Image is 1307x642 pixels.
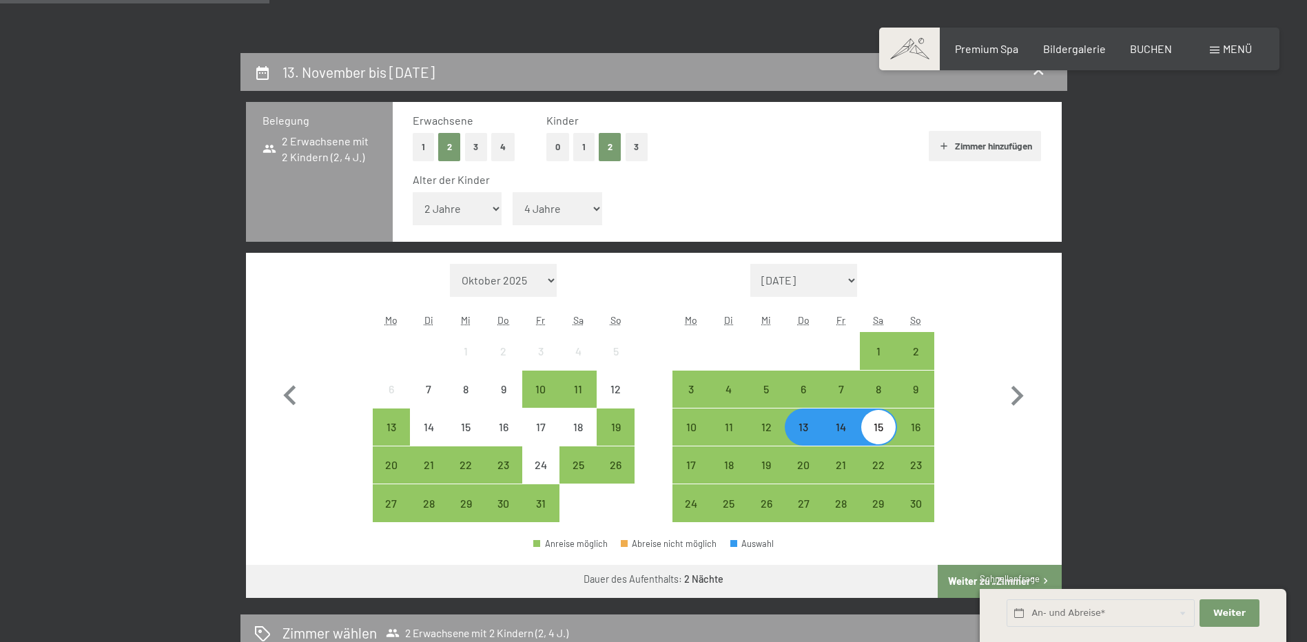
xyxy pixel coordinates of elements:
[672,446,710,484] div: Anreise möglich
[938,565,1061,598] button: Weiter zu „Zimmer“
[485,446,522,484] div: Anreise möglich
[748,484,785,521] div: Wed Nov 26 2025
[559,332,597,369] div: Anreise nicht möglich
[822,484,859,521] div: Fri Nov 28 2025
[822,371,859,408] div: Fri Nov 07 2025
[449,422,483,456] div: 15
[485,446,522,484] div: Thu Oct 23 2025
[897,371,934,408] div: Anreise möglich
[860,446,897,484] div: Sat Nov 22 2025
[1130,42,1172,55] a: BUCHEN
[270,264,310,523] button: Vorheriger Monat
[861,459,896,494] div: 22
[748,408,785,446] div: Anreise möglich
[898,346,933,380] div: 2
[997,264,1037,523] button: Nächster Monat
[447,408,484,446] div: Wed Oct 15 2025
[822,408,859,446] div: Anreise möglich
[748,446,785,484] div: Wed Nov 19 2025
[898,459,933,494] div: 23
[485,484,522,521] div: Thu Oct 30 2025
[898,498,933,532] div: 30
[749,384,783,418] div: 5
[786,422,821,456] div: 13
[561,459,595,494] div: 25
[373,371,410,408] div: Mon Oct 06 2025
[749,422,783,456] div: 12
[524,346,558,380] div: 3
[860,446,897,484] div: Anreise möglich
[861,422,896,456] div: 15
[785,484,822,521] div: Thu Nov 27 2025
[522,446,559,484] div: Anreise nicht möglich
[785,484,822,521] div: Anreise möglich
[860,408,897,446] div: Sat Nov 15 2025
[861,498,896,532] div: 29
[597,408,634,446] div: Sun Oct 19 2025
[438,133,461,161] button: 2
[486,459,521,494] div: 23
[486,384,521,418] div: 9
[385,314,398,326] abbr: Montag
[710,371,748,408] div: Anreise möglich
[410,446,447,484] div: Anreise möglich
[559,446,597,484] div: Anreise möglich
[897,484,934,521] div: Sun Nov 30 2025
[897,446,934,484] div: Anreise möglich
[929,131,1041,161] button: Zimmer hinzufügen
[522,408,559,446] div: Anreise nicht möglich
[447,484,484,521] div: Anreise möglich
[447,446,484,484] div: Wed Oct 22 2025
[672,371,710,408] div: Mon Nov 03 2025
[897,484,934,521] div: Anreise möglich
[449,459,483,494] div: 22
[897,371,934,408] div: Sun Nov 09 2025
[373,446,410,484] div: Anreise möglich
[785,408,822,446] div: Anreise möglich
[621,539,717,548] div: Abreise nicht möglich
[674,384,708,418] div: 3
[685,314,697,326] abbr: Montag
[447,332,484,369] div: Wed Oct 01 2025
[674,459,708,494] div: 17
[785,408,822,446] div: Thu Nov 13 2025
[860,332,897,369] div: Anreise möglich
[822,484,859,521] div: Anreise möglich
[860,371,897,408] div: Sat Nov 08 2025
[524,384,558,418] div: 10
[486,422,521,456] div: 16
[522,446,559,484] div: Fri Oct 24 2025
[447,371,484,408] div: Wed Oct 08 2025
[559,446,597,484] div: Sat Oct 25 2025
[485,484,522,521] div: Anreise möglich
[897,446,934,484] div: Sun Nov 23 2025
[447,332,484,369] div: Anreise nicht möglich
[410,484,447,521] div: Tue Oct 28 2025
[461,314,471,326] abbr: Mittwoch
[710,446,748,484] div: Anreise möglich
[536,314,545,326] abbr: Freitag
[597,332,634,369] div: Sun Oct 05 2025
[373,371,410,408] div: Anreise nicht möglich
[373,446,410,484] div: Mon Oct 20 2025
[955,42,1018,55] a: Premium Spa
[861,346,896,380] div: 1
[710,408,748,446] div: Tue Nov 11 2025
[374,384,409,418] div: 6
[672,484,710,521] div: Mon Nov 24 2025
[897,332,934,369] div: Sun Nov 02 2025
[449,346,483,380] div: 1
[626,133,648,161] button: 3
[672,408,710,446] div: Anreise möglich
[410,371,447,408] div: Anreise nicht möglich
[822,446,859,484] div: Fri Nov 21 2025
[373,408,410,446] div: Mon Oct 13 2025
[413,133,434,161] button: 1
[672,446,710,484] div: Mon Nov 17 2025
[561,346,595,380] div: 4
[1200,599,1259,628] button: Weiter
[785,371,822,408] div: Anreise möglich
[823,459,858,494] div: 21
[1043,42,1106,55] a: Bildergalerie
